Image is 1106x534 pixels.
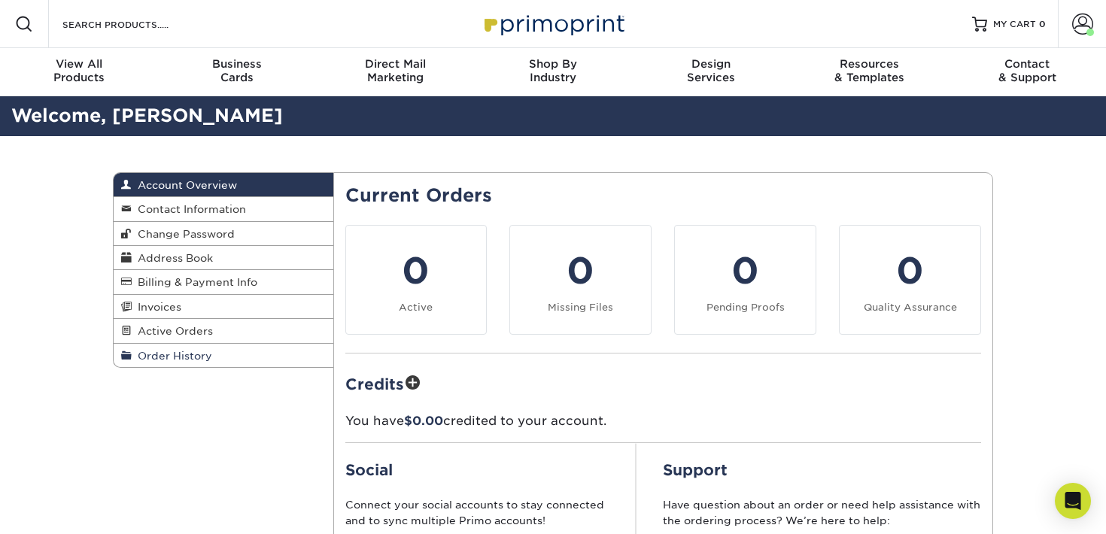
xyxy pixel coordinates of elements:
h2: Credits [345,372,982,395]
h2: Support [663,461,981,479]
span: 0 [1039,19,1046,29]
div: 0 [849,244,971,298]
span: Contact [948,57,1106,71]
span: Direct Mail [316,57,474,71]
div: 0 [519,244,642,298]
div: Industry [474,57,632,84]
span: Change Password [132,228,235,240]
a: Account Overview [114,173,333,197]
span: Billing & Payment Info [132,276,257,288]
a: 0 Pending Proofs [674,225,816,335]
p: Connect your social accounts to stay connected and to sync multiple Primo accounts! [345,497,609,528]
a: Active Orders [114,319,333,343]
span: Resources [790,57,948,71]
span: Design [632,57,790,71]
span: Active Orders [132,325,213,337]
span: Shop By [474,57,632,71]
div: 0 [355,244,478,298]
div: & Support [948,57,1106,84]
a: Invoices [114,295,333,319]
span: Order History [132,350,212,362]
span: MY CART [993,18,1036,31]
img: Primoprint [478,8,628,40]
a: Contact& Support [948,48,1106,96]
a: Order History [114,344,333,367]
a: DesignServices [632,48,790,96]
span: Invoices [132,301,181,313]
div: 0 [684,244,807,298]
span: Account Overview [132,179,237,191]
div: Marketing [316,57,474,84]
h2: Current Orders [345,185,982,207]
span: Contact Information [132,203,246,215]
span: $0.00 [404,414,443,428]
a: Billing & Payment Info [114,270,333,294]
a: BusinessCards [158,48,316,96]
h2: Social [345,461,609,479]
div: Services [632,57,790,84]
p: You have credited to your account. [345,412,982,430]
a: Change Password [114,222,333,246]
a: Shop ByIndustry [474,48,632,96]
a: Address Book [114,246,333,270]
a: 0 Quality Assurance [839,225,981,335]
p: Have question about an order or need help assistance with the ordering process? We’re here to help: [663,497,981,528]
input: SEARCH PRODUCTS..... [61,15,208,33]
a: Resources& Templates [790,48,948,96]
div: Cards [158,57,316,84]
span: Business [158,57,316,71]
a: Direct MailMarketing [316,48,474,96]
a: 0 Active [345,225,488,335]
div: & Templates [790,57,948,84]
a: 0 Missing Files [509,225,652,335]
small: Quality Assurance [864,302,957,313]
small: Missing Files [548,302,613,313]
small: Pending Proofs [706,302,785,313]
span: Address Book [132,252,213,264]
small: Active [399,302,433,313]
a: Contact Information [114,197,333,221]
div: Open Intercom Messenger [1055,483,1091,519]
